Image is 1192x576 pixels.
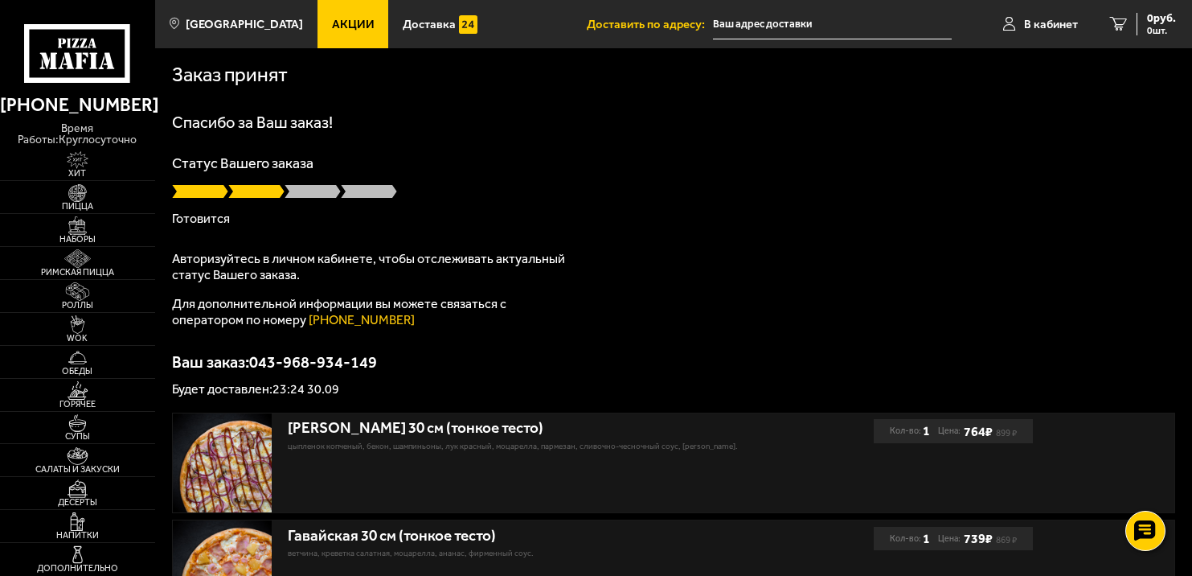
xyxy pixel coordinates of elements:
p: Ваш заказ: 043-968-934-149 [172,354,1176,370]
div: Гавайская 30 см (тонкое тесто) [288,527,758,545]
img: 15daf4d41897b9f0e9f617042186c801.svg [459,15,477,34]
p: Авторизуйтесь в личном кабинете, чтобы отслеживать актуальный статус Вашего заказа. [172,251,574,283]
a: [PHONE_NUMBER] [309,312,415,327]
s: 869 ₽ [996,537,1017,543]
p: Готовится [172,212,1176,225]
p: Статус Вашего заказа [172,156,1176,171]
span: 0 шт. [1147,26,1176,35]
span: [GEOGRAPHIC_DATA] [186,19,303,31]
p: Будет доставлен: 23:24 30.09 [172,383,1176,396]
s: 899 ₽ [996,430,1017,436]
h1: Спасибо за Ваш заказ! [172,114,1176,130]
h1: Заказ принят [172,65,288,85]
b: 739 ₽ [964,531,993,546]
span: Доставить по адресу: [587,19,713,31]
p: цыпленок копченый, бекон, шампиньоны, лук красный, моцарелла, пармезан, сливочно-чесночный соус, ... [288,441,758,453]
span: Долгоозёрная улица, 39к1 [713,10,952,39]
div: Кол-во: [890,527,930,551]
span: Цена: [938,419,961,443]
b: 1 [923,527,930,551]
b: 764 ₽ [964,424,993,439]
span: Цена: [938,527,961,551]
p: ветчина, креветка салатная, моцарелла, ананас, фирменный соус. [288,548,758,560]
input: Ваш адрес доставки [713,10,952,39]
b: 1 [923,419,930,443]
span: Доставка [403,19,456,31]
p: Для дополнительной информации вы можете связаться с оператором по номеру [172,296,574,328]
span: 0 руб. [1147,13,1176,24]
div: [PERSON_NAME] 30 см (тонкое тесто) [288,419,758,438]
span: В кабинет [1024,19,1078,31]
div: Кол-во: [890,419,930,443]
span: Акции [332,19,375,31]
